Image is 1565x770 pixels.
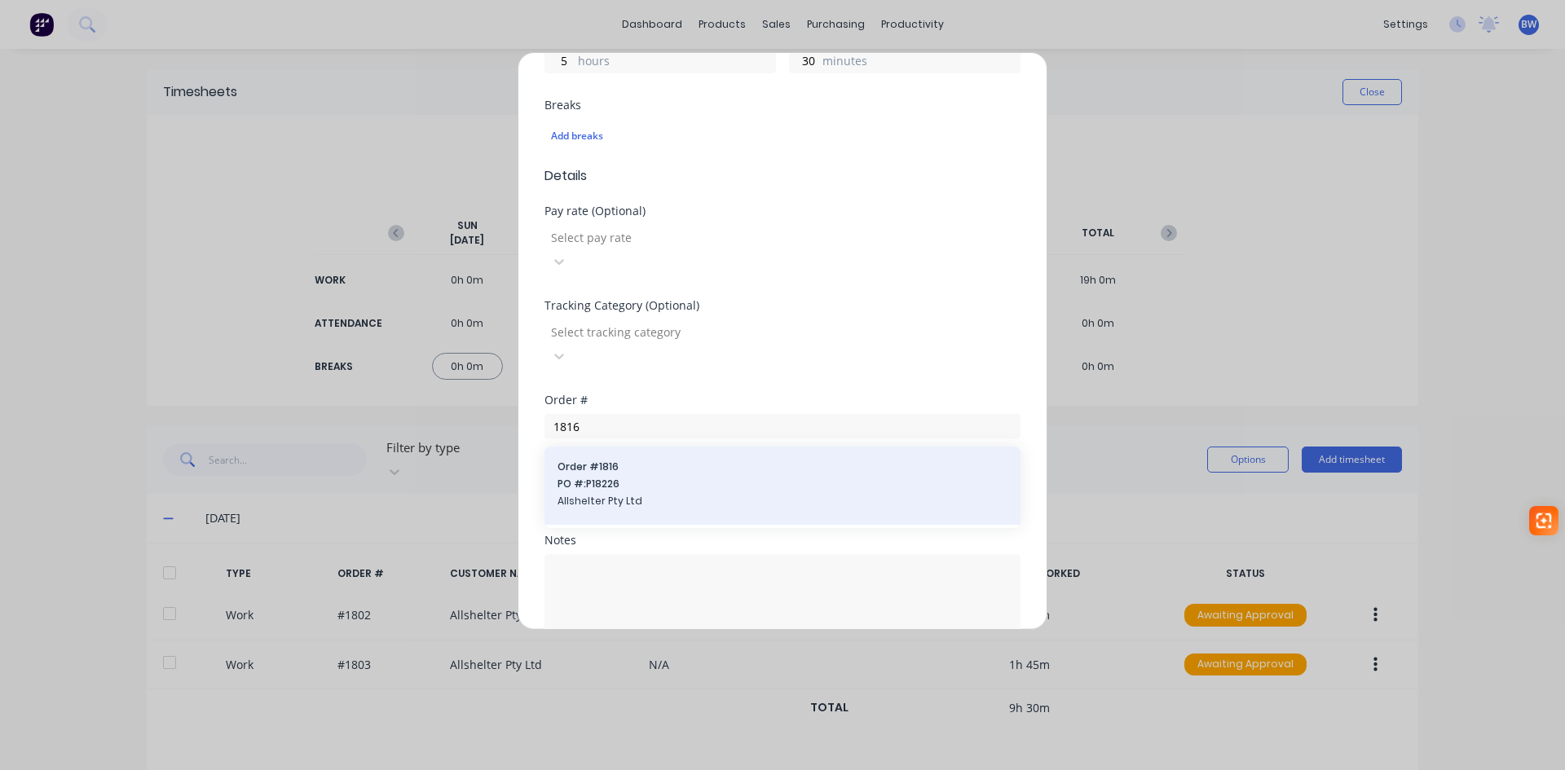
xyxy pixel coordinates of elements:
span: PO #: P18226 [558,477,1007,491]
div: Add breaks [551,125,1014,147]
div: Order # [544,394,1021,406]
div: Breaks [544,99,1021,111]
span: Details [544,166,1021,186]
input: Search order number... [544,414,1021,438]
div: Tracking Category (Optional) [544,300,1021,311]
span: Allshelter Pty Ltd [558,494,1007,508]
label: hours [578,52,775,73]
label: minutes [822,52,1020,73]
div: Order #1816PO #:P18226Allshelter Pty Ltd [558,460,1007,512]
span: Order # 1816 [558,460,1007,474]
div: Notes [544,535,1021,546]
input: 0 [545,48,574,73]
input: 0 [790,48,818,73]
div: Pay rate (Optional) [544,205,1021,217]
